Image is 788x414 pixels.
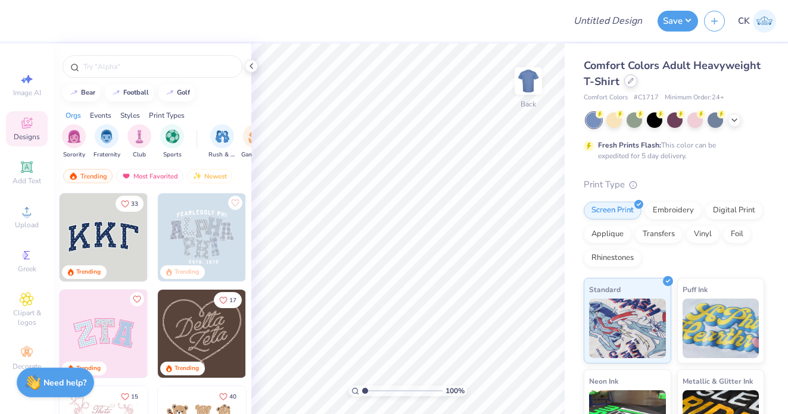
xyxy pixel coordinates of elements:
div: Trending [76,364,101,373]
img: Game Day Image [248,130,262,143]
div: filter for Sorority [62,124,86,159]
span: Club [133,150,146,159]
input: Try "Alpha" [82,61,235,73]
div: Foil [723,225,751,243]
button: filter button [208,124,236,159]
div: filter for Sports [160,124,184,159]
span: Neon Ink [589,375,618,387]
span: Comfort Colors [584,93,628,103]
span: Minimum Order: 24 + [665,93,724,103]
div: Print Type [584,178,764,192]
span: Clipart & logos [6,308,48,327]
div: filter for Rush & Bid [208,124,236,159]
button: football [105,84,154,102]
div: Back [521,99,536,109]
button: filter button [241,124,269,159]
img: 9980f5e8-e6a1-4b4a-8839-2b0e9349023c [60,290,148,378]
div: Rhinestones [584,249,641,267]
div: football [123,89,149,96]
img: trend_line.gif [165,89,175,96]
img: most_fav.gif [122,172,131,180]
div: bear [81,89,95,96]
span: 33 [131,201,138,207]
span: Upload [15,220,39,230]
div: filter for Club [127,124,151,159]
span: Decorate [13,362,41,371]
div: Most Favorited [116,169,183,183]
span: Sorority [63,150,85,159]
span: Metallic & Glitter Ink [683,375,753,387]
span: Fraternity [94,150,120,159]
div: Styles [120,110,140,121]
div: Trending [63,169,113,183]
span: Sports [163,150,182,159]
img: Chris Kolbas [753,10,776,33]
span: # C1717 [634,93,659,103]
div: Screen Print [584,202,641,219]
span: Greek [18,264,36,274]
strong: Need help? [43,377,86,388]
img: Rush & Bid Image [216,130,229,143]
button: golf [158,84,195,102]
img: Back [516,69,540,93]
div: Trending [76,268,101,277]
button: Like [116,388,144,404]
button: Like [116,196,144,212]
button: filter button [62,124,86,159]
span: Comfort Colors Adult Heavyweight T-Shirt [584,58,761,89]
img: trending.gif [68,172,78,180]
img: Newest.gif [192,172,202,180]
button: filter button [127,124,151,159]
img: 3b9aba4f-e317-4aa7-a679-c95a879539bd [60,193,148,281]
div: Orgs [66,110,81,121]
div: Embroidery [645,202,702,219]
button: filter button [160,124,184,159]
span: 17 [229,297,236,303]
div: Vinyl [686,225,720,243]
span: CK [738,14,750,28]
span: 100 % [446,385,465,396]
img: trend_line.gif [69,89,79,96]
span: 40 [229,394,236,400]
img: 5ee11766-d822-42f5-ad4e-763472bf8dcf [147,290,235,378]
button: bear [63,84,101,102]
strong: Fresh Prints Flash: [598,140,661,150]
span: Puff Ink [683,283,708,296]
img: trend_line.gif [111,89,121,96]
img: Fraternity Image [100,130,113,143]
button: Like [214,292,242,308]
div: Trending [175,364,199,373]
img: Club Image [133,130,146,143]
div: Print Types [149,110,185,121]
div: Digital Print [705,202,763,219]
button: filter button [94,124,120,159]
span: Rush & Bid [208,150,236,159]
div: golf [177,89,190,96]
div: This color can be expedited for 5 day delivery. [598,140,745,161]
span: Designs [14,132,40,142]
img: edfb13fc-0e43-44eb-bea2-bf7fc0dd67f9 [147,193,235,281]
span: Game Day [241,150,269,159]
div: Trending [175,268,199,277]
img: ead2b24a-117b-4488-9b34-c08fd5176a7b [245,290,334,378]
img: a3f22b06-4ee5-423c-930f-667ff9442f68 [245,193,334,281]
button: Save [658,11,698,32]
button: Like [130,292,144,306]
input: Untitled Design [564,9,652,33]
div: Applique [584,225,631,243]
div: filter for Game Day [241,124,269,159]
img: 12710c6a-dcc0-49ce-8688-7fe8d5f96fe2 [158,290,246,378]
div: Newest [187,169,232,183]
span: Image AI [13,88,41,98]
img: Sports Image [166,130,179,143]
span: Standard [589,283,621,296]
div: Transfers [635,225,683,243]
div: filter for Fraternity [94,124,120,159]
img: Puff Ink [683,299,759,358]
span: 15 [131,394,138,400]
img: 5a4b4175-9e88-49c8-8a23-26d96782ddc6 [158,193,246,281]
img: Sorority Image [67,130,81,143]
span: Add Text [13,176,41,186]
div: Events [90,110,111,121]
button: Like [214,388,242,404]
